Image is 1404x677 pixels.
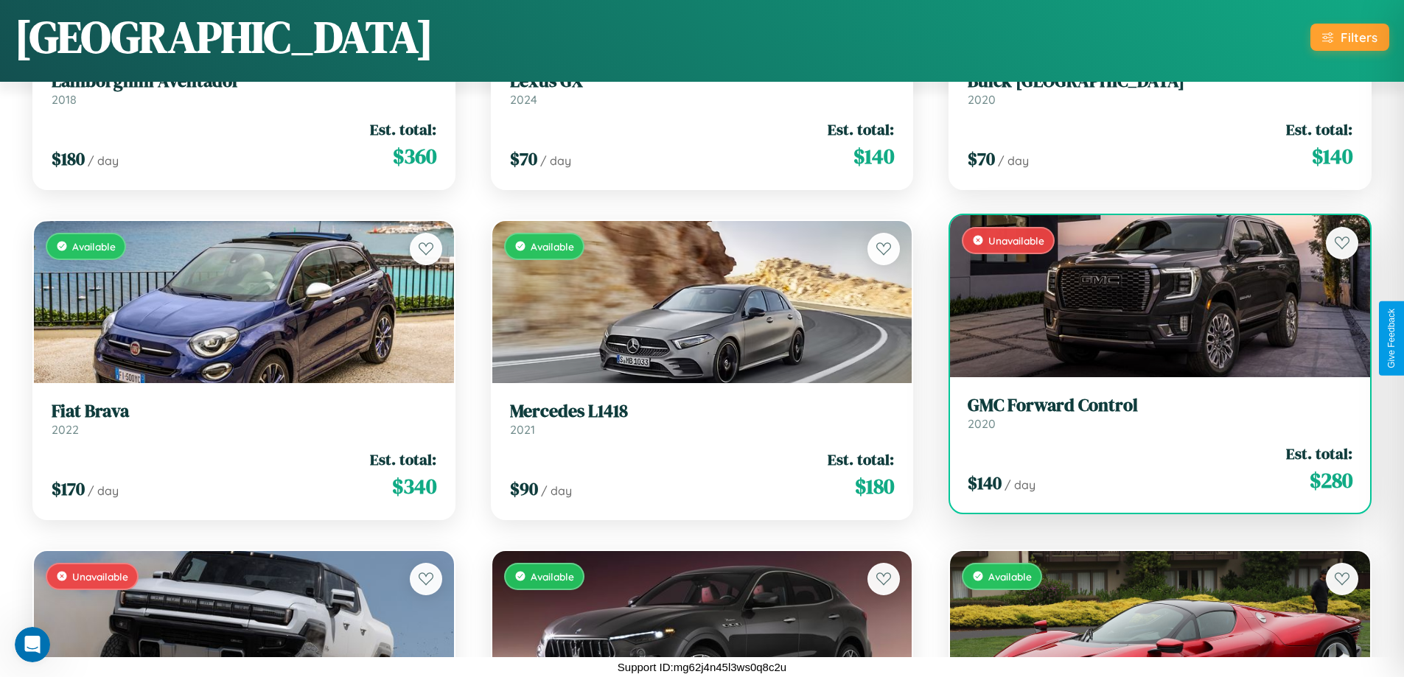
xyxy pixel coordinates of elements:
span: / day [88,483,119,498]
span: $ 140 [968,471,1002,495]
span: $ 140 [853,141,894,171]
h3: GMC Forward Control [968,395,1352,416]
span: Est. total: [370,449,436,470]
span: / day [540,153,571,168]
span: / day [88,153,119,168]
iframe: Intercom live chat [15,627,50,662]
span: 2020 [968,416,996,431]
a: GMC Forward Control2020 [968,395,1352,431]
span: Available [531,240,574,253]
span: $ 360 [393,141,436,171]
span: $ 340 [392,471,436,501]
span: Available [531,570,574,583]
a: Buick [GEOGRAPHIC_DATA]2020 [968,71,1352,107]
span: Est. total: [828,449,894,470]
span: $ 280 [1310,466,1352,495]
span: $ 180 [52,147,85,171]
span: $ 90 [510,477,538,501]
span: Unavailable [988,234,1044,247]
span: $ 70 [968,147,995,171]
span: Est. total: [1286,443,1352,464]
a: Lexus GX2024 [510,71,895,107]
h1: [GEOGRAPHIC_DATA] [15,7,433,67]
span: 2022 [52,422,79,437]
span: 2020 [968,92,996,107]
span: Unavailable [72,570,128,583]
div: Give Feedback [1386,309,1397,368]
span: 2018 [52,92,77,107]
span: / day [998,153,1029,168]
div: Filters [1341,29,1377,45]
span: $ 140 [1312,141,1352,171]
span: 2024 [510,92,537,107]
span: Est. total: [828,119,894,140]
h3: Buick [GEOGRAPHIC_DATA] [968,71,1352,92]
span: $ 170 [52,477,85,501]
h3: Lexus GX [510,71,895,92]
span: $ 180 [855,471,894,501]
a: Lamborghini Aventador2018 [52,71,436,107]
h3: Fiat Brava [52,401,436,422]
span: $ 70 [510,147,537,171]
a: Fiat Brava2022 [52,401,436,437]
span: Available [988,570,1032,583]
a: Mercedes L14182021 [510,401,895,437]
span: Available [72,240,116,253]
span: 2021 [510,422,535,437]
h3: Mercedes L1418 [510,401,895,422]
span: / day [541,483,572,498]
span: / day [1005,477,1035,492]
span: Est. total: [370,119,436,140]
span: Est. total: [1286,119,1352,140]
h3: Lamborghini Aventador [52,71,436,92]
button: Filters [1310,24,1389,51]
p: Support ID: mg62j4n45l3ws0q8c2u [618,657,786,677]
